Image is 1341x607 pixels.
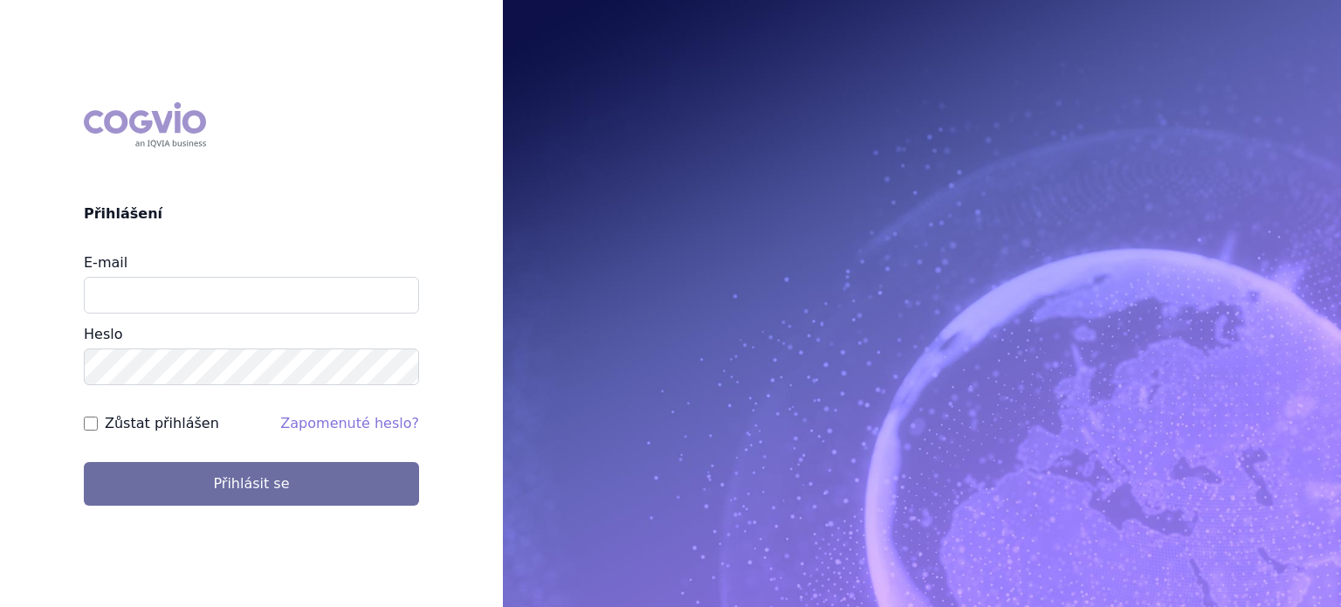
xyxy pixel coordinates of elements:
label: Heslo [84,326,122,342]
a: Zapomenuté heslo? [280,415,419,431]
button: Přihlásit se [84,462,419,506]
label: E-mail [84,254,127,271]
h2: Přihlášení [84,203,419,224]
label: Zůstat přihlášen [105,413,219,434]
div: COGVIO [84,102,206,148]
